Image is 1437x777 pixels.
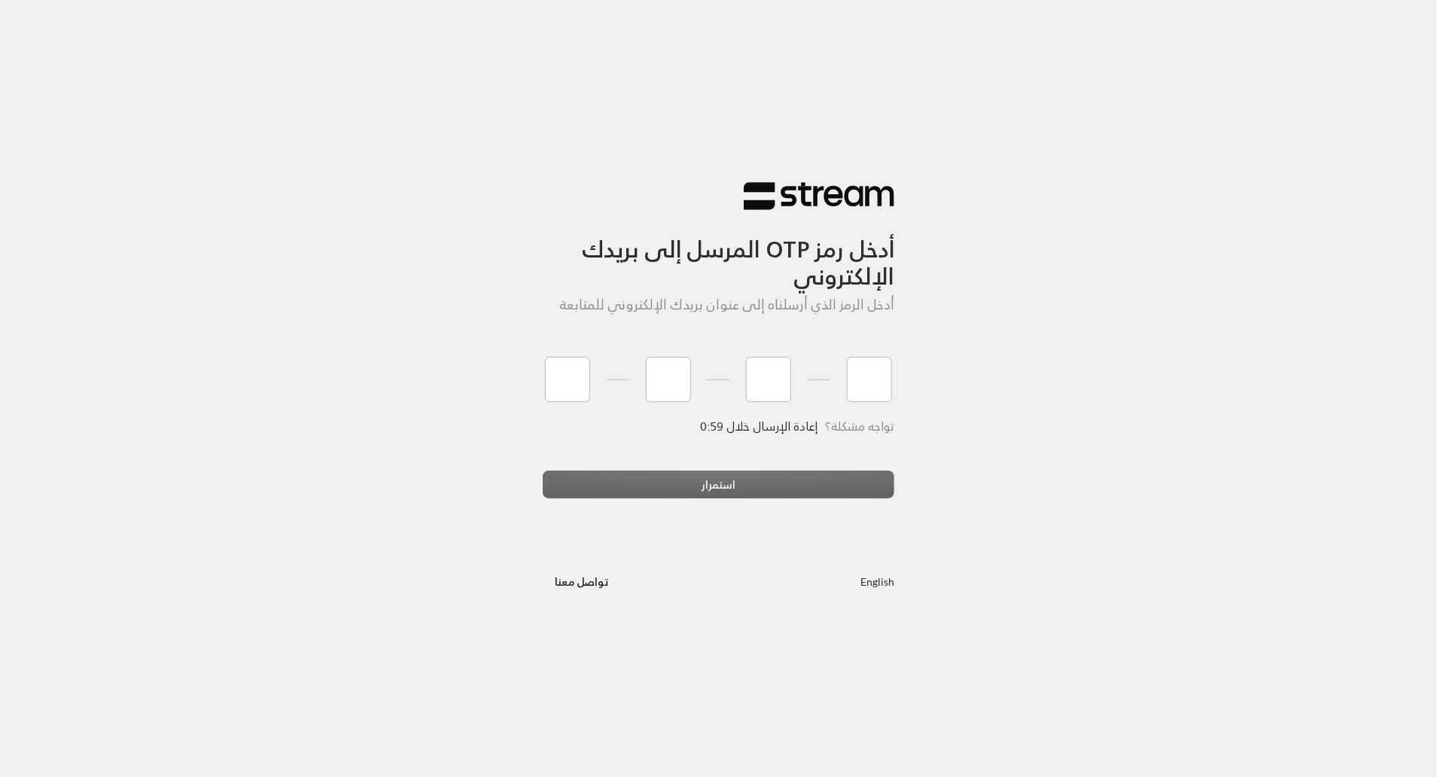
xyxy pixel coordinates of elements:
[543,297,895,313] h5: أدخل الرمز الذي أرسلناه إلى عنوان بريدك الإلكتروني للمتابعة
[543,211,895,290] h3: أدخل رمز OTP المرسل إلى بريدك الإلكتروني
[702,416,818,437] span: إعادة الإرسال خلال 0:59
[825,416,894,437] span: تواجه مشكلة؟
[860,567,894,595] a: English
[543,572,622,591] a: تواصل معنا
[744,181,894,211] img: Stream Logo
[543,567,622,595] button: تواصل معنا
